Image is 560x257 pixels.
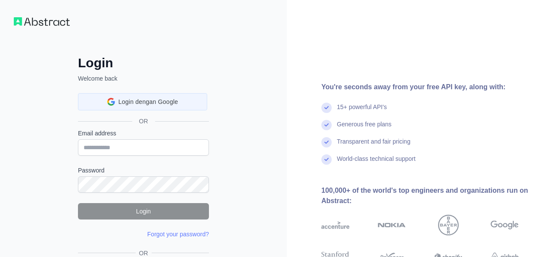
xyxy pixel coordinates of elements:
img: bayer [438,215,459,235]
div: World-class technical support [337,154,416,172]
div: You're seconds away from your free API key, along with: [321,82,546,92]
div: Login dengan Google [78,93,207,110]
img: nokia [378,215,406,235]
div: 100,000+ of the world's top engineers and organizations run on Abstract: [321,185,546,206]
button: Login [78,203,209,219]
span: Login dengan Google [118,97,178,107]
p: Welcome back [78,74,209,83]
div: 15+ powerful API's [337,103,387,120]
label: Email address [78,129,209,138]
img: google [491,215,519,235]
img: check mark [321,103,332,113]
span: OR [132,117,155,125]
a: Forgot your password? [147,231,209,238]
div: Transparent and fair pricing [337,137,411,154]
label: Password [78,166,209,175]
img: check mark [321,120,332,130]
img: Workflow [14,17,70,26]
img: check mark [321,154,332,165]
img: accenture [321,215,349,235]
img: check mark [321,137,332,147]
div: Generous free plans [337,120,392,137]
h2: Login [78,55,209,71]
